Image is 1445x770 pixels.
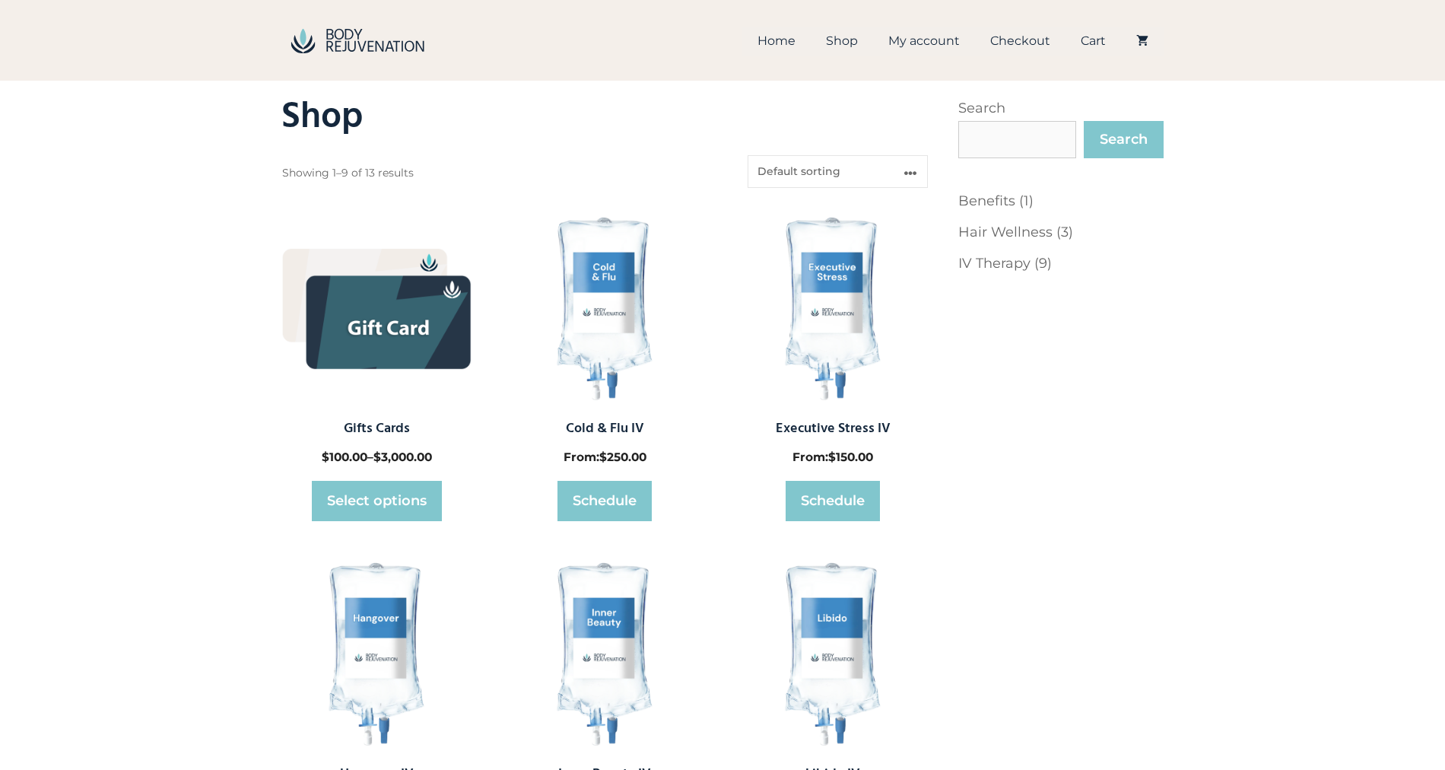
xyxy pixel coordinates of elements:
h2: Executive Stress IV [738,419,928,438]
a: Hair Wellness [958,224,1053,240]
span: From: [510,447,700,468]
a: Shop [811,27,873,56]
p: Showing 1–9 of 13 results [281,155,414,191]
a: Select options for “Gifts Cards” [312,481,442,520]
span: 1 [1024,192,1029,209]
a: Cold & Flu IV From:$250.00 [510,214,700,467]
a: Benefits [958,192,1015,209]
a: Cart [1065,27,1121,56]
a: Checkout [975,27,1065,56]
a: Executive Stress IV From:$150.00 [738,214,928,467]
span: 3 [1061,224,1069,240]
a: View your shopping cart [1121,27,1164,56]
img: BodyRejuvenation Shop [281,23,433,59]
a: IV Therapy [958,255,1031,272]
a: My account [873,27,975,56]
a: Home [742,27,811,56]
bdi: 250.00 [599,450,646,464]
span: $ [828,450,836,464]
a: Read more about “Cold & Flu IV” [557,481,652,520]
h1: Shop [281,96,928,140]
select: Shop order [748,155,928,188]
label: Search [958,100,1005,116]
bdi: 150.00 [828,450,873,464]
span: From: [738,447,928,468]
bdi: 100.00 [322,450,367,464]
span: $ [599,450,607,464]
button: Search [1084,121,1164,158]
bdi: 3,000.00 [373,450,432,464]
nav: Primary [742,27,1164,56]
h2: Gifts Cards [281,419,472,438]
span: – [281,447,472,468]
a: Gifts Cards $100.00–$3,000.00 [281,214,472,467]
span: $ [322,450,329,464]
h2: Cold & Flu IV [510,419,700,438]
a: Read more about “Executive Stress IV” [786,481,880,520]
span: $ [373,450,381,464]
span: 9 [1039,255,1047,272]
